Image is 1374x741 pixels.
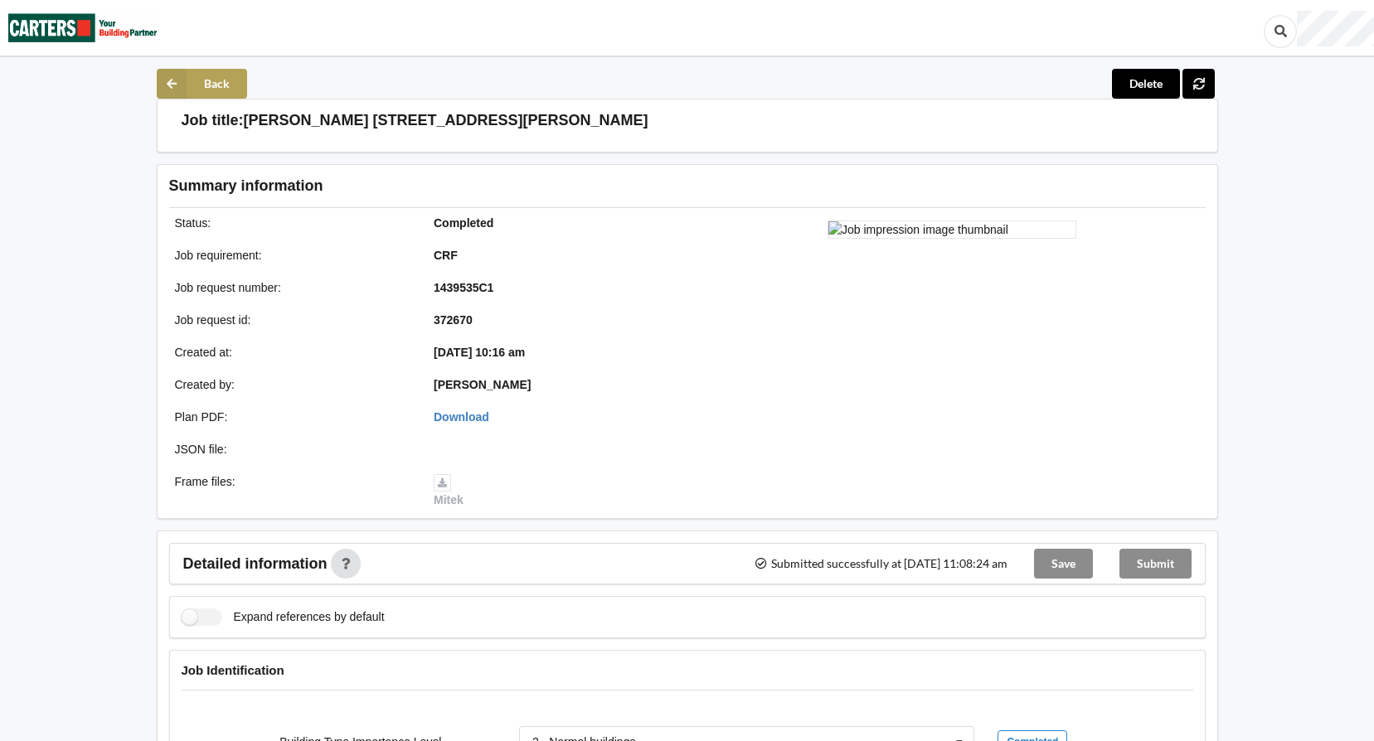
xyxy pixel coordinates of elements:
[434,216,493,230] b: Completed
[1112,69,1180,99] button: Delete
[1297,11,1374,46] div: User Profile
[163,441,423,458] div: JSON file :
[434,346,525,359] b: [DATE] 10:16 am
[157,69,247,99] button: Back
[182,662,1193,678] h4: Job Identification
[434,281,493,294] b: 1439535C1
[434,378,531,391] b: [PERSON_NAME]
[163,312,423,328] div: Job request id :
[182,111,244,130] h3: Job title:
[183,556,328,571] span: Detailed information
[163,344,423,361] div: Created at :
[163,473,423,508] div: Frame files :
[163,215,423,231] div: Status :
[434,249,458,262] b: CRF
[434,475,464,506] a: Mitek
[163,279,423,296] div: Job request number :
[182,608,385,626] label: Expand references by default
[434,410,489,424] a: Download
[244,111,648,130] h3: [PERSON_NAME] [STREET_ADDRESS][PERSON_NAME]
[163,409,423,425] div: Plan PDF :
[828,220,1076,239] img: Job impression image thumbnail
[163,247,423,264] div: Job requirement :
[163,376,423,393] div: Created by :
[169,177,941,196] h3: Summary information
[434,313,473,327] b: 372670
[754,558,1007,569] span: Submitted successfully at [DATE] 11:08:24 am
[8,1,158,55] img: Carters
